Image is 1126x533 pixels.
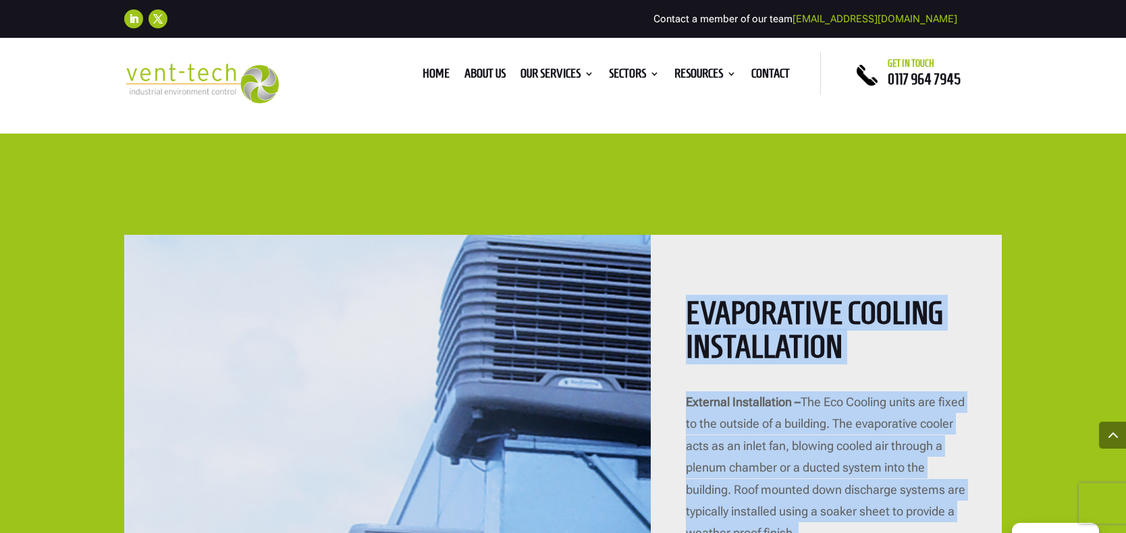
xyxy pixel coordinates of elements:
a: About us [464,69,506,84]
a: Follow on LinkedIn [124,9,143,28]
span: Get in touch [888,58,934,69]
a: Home [423,69,450,84]
h2: Evaporative Cooling Installation [686,296,967,371]
a: [EMAIL_ADDRESS][DOMAIN_NAME] [793,13,957,25]
span: Contact a member of our team [653,13,957,25]
a: Our Services [520,69,594,84]
strong: External Installation – [686,395,801,409]
img: 2023-09-27T08_35_16.549ZVENT-TECH---Clear-background [124,63,279,103]
a: Contact [751,69,790,84]
a: 0117 964 7945 [888,71,961,87]
a: Resources [674,69,736,84]
a: Sectors [609,69,660,84]
a: Follow on X [149,9,167,28]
